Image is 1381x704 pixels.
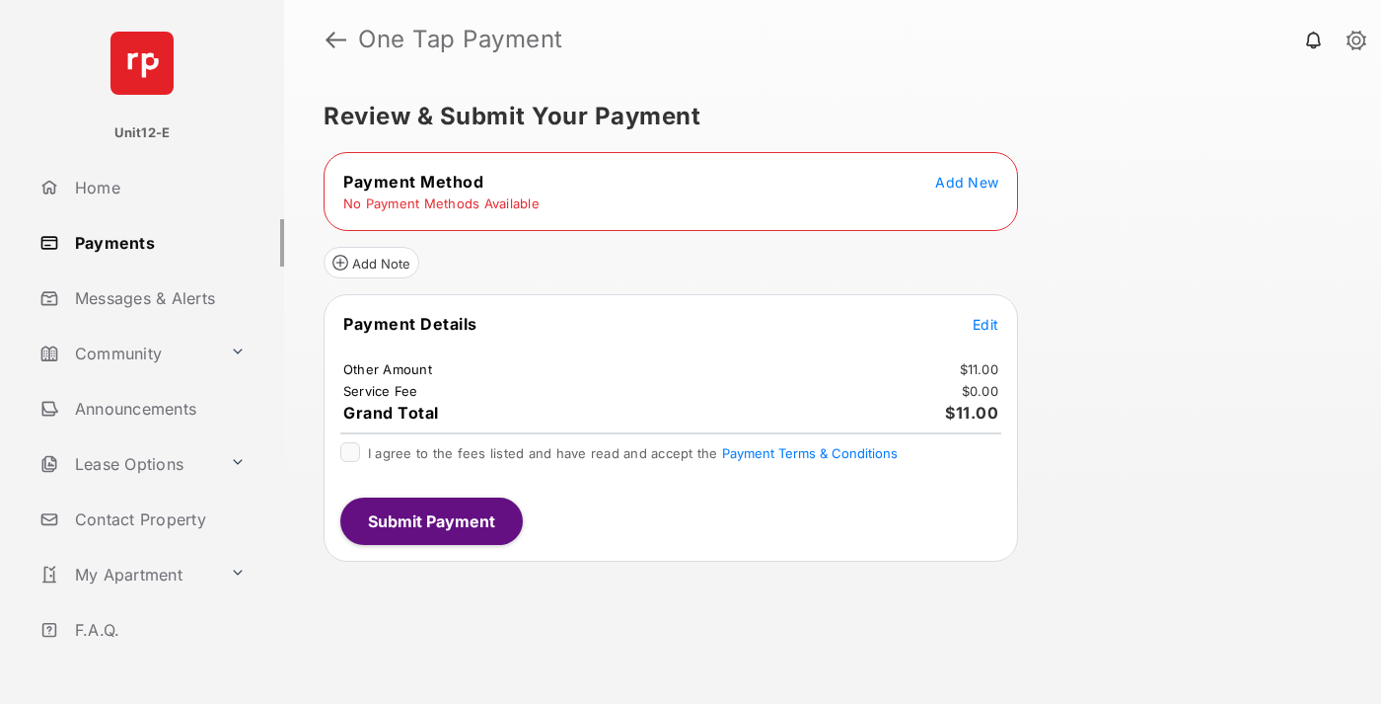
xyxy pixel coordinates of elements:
[110,32,174,95] img: svg+xml;base64,PHN2ZyB4bWxucz0iaHR0cDovL3d3dy53My5vcmcvMjAwMC9zdmciIHdpZHRoPSI2NCIgaGVpZ2h0PSI2NC...
[343,314,477,334] span: Payment Details
[945,403,998,423] span: $11.00
[342,360,433,378] td: Other Amount
[973,316,998,333] span: Edit
[32,551,222,598] a: My Apartment
[342,195,541,212] td: No Payment Methods Available
[324,247,419,278] button: Add Note
[32,496,284,543] a: Contact Property
[32,164,284,211] a: Home
[961,382,999,400] td: $0.00
[959,360,1000,378] td: $11.00
[32,385,284,432] a: Announcements
[342,382,419,400] td: Service Fee
[973,314,998,334] button: Edit
[343,172,483,192] span: Payment Method
[32,440,222,488] a: Lease Options
[114,123,171,143] p: Unit12-E
[324,105,1326,128] h5: Review & Submit Your Payment
[32,219,284,267] a: Payments
[935,174,998,191] span: Add New
[343,403,439,423] span: Grand Total
[340,498,523,545] button: Submit Payment
[368,445,898,461] span: I agree to the fees listed and have read and accept the
[32,606,284,654] a: F.A.Q.
[32,330,222,377] a: Community
[32,274,284,322] a: Messages & Alerts
[358,28,563,51] strong: One Tap Payment
[722,445,898,461] button: I agree to the fees listed and have read and accept the
[935,172,998,192] button: Add New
